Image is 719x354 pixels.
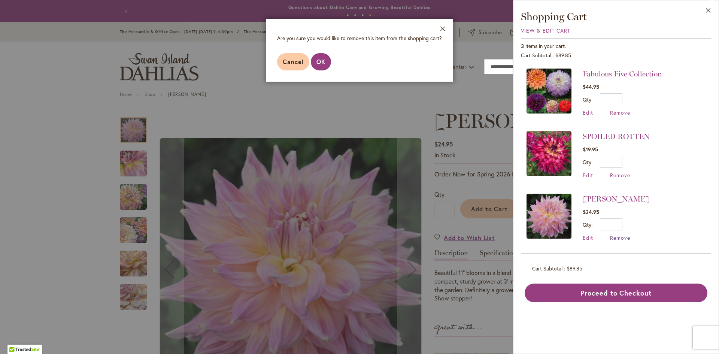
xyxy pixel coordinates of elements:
[583,194,649,203] a: [PERSON_NAME]
[527,131,571,176] img: SPOILED ROTTEN
[311,53,331,70] button: OK
[527,69,571,116] a: Fabulous Five Collection
[583,221,592,228] label: Qty
[583,109,593,116] a: Edit
[555,52,571,59] span: $89.85
[583,208,599,215] span: $24.95
[521,10,587,23] span: Shopping Cart
[521,52,551,59] span: Cart Subtotal
[316,58,325,66] span: OK
[583,146,598,153] span: $19.95
[527,194,571,239] img: MINGUS PHILIP SR
[277,53,309,70] button: Cancel
[521,42,524,49] span: 3
[521,27,570,34] a: View & Edit Cart
[277,34,442,42] div: Are you sure you would like to remove this item from the shopping cart?
[283,58,304,66] span: Cancel
[583,158,592,166] label: Qty
[610,172,630,179] a: Remove
[527,131,571,179] a: SPOILED ROTTEN
[527,194,571,241] a: MINGUS PHILIP SR
[583,132,650,141] a: SPOILED ROTTEN
[583,234,593,241] a: Edit
[583,69,662,78] a: Fabulous Five Collection
[525,284,707,302] button: Proceed to Checkout
[525,42,566,49] span: items in your cart.
[567,265,582,272] span: $89.85
[527,69,571,114] img: Fabulous Five Collection
[6,327,27,348] iframe: Launch Accessibility Center
[583,172,593,179] a: Edit
[532,265,562,272] span: Cart Subtotal
[610,109,630,116] a: Remove
[583,96,592,103] label: Qty
[583,83,599,90] span: $44.95
[610,234,630,241] a: Remove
